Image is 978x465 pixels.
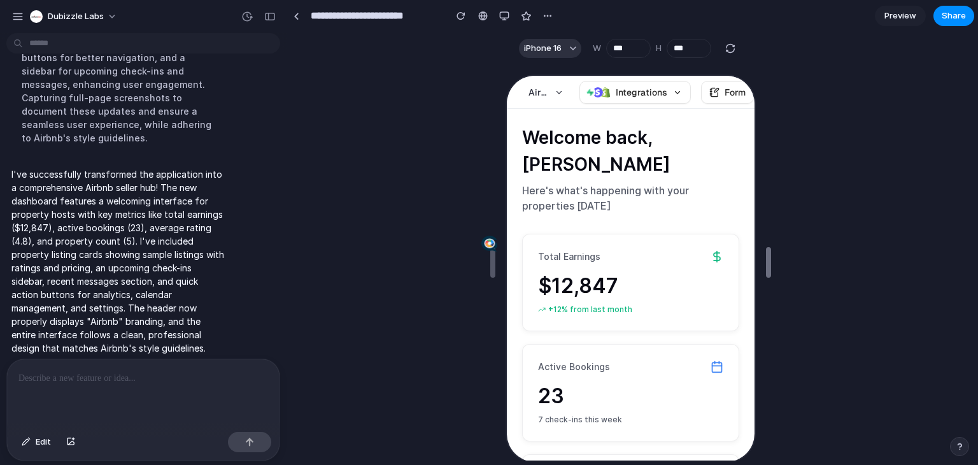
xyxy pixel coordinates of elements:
[593,42,601,55] label: W
[875,6,926,26] a: Preview
[524,42,562,55] span: iPhone 16
[656,42,662,55] label: H
[25,6,124,27] button: Dubizzle Labs
[15,432,57,452] button: Edit
[506,75,756,463] iframe: To enrich screen reader interactions, please activate Accessibility in Grammarly extension settings
[48,10,104,23] span: Dubizzle Labs
[36,436,51,448] span: Edit
[933,6,974,26] button: Share
[519,39,581,58] button: iPhone 16
[884,10,916,22] span: Preview
[11,168,224,355] p: I've successfully transformed the application into a comprehensive Airbnb seller hub! The new das...
[942,10,966,22] span: Share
